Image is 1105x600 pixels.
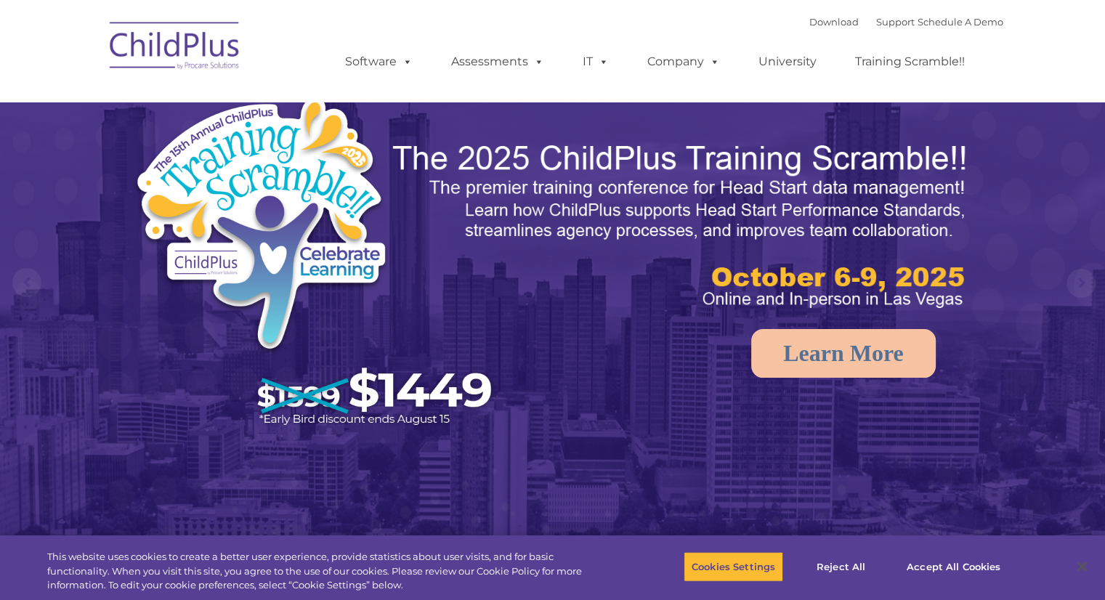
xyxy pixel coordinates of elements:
a: Learn More [751,329,936,378]
button: Reject All [796,551,886,582]
a: IT [568,47,623,76]
button: Close [1066,551,1098,583]
a: Assessments [437,47,559,76]
span: Last name [202,96,246,107]
img: ChildPlus by Procare Solutions [102,12,248,84]
a: Training Scramble!! [841,47,979,76]
button: Accept All Cookies [899,551,1008,582]
font: | [809,16,1003,28]
a: Company [633,47,734,76]
a: Software [331,47,427,76]
button: Cookies Settings [684,551,783,582]
a: Schedule A Demo [918,16,1003,28]
span: Phone number [202,155,264,166]
a: Support [876,16,915,28]
a: Download [809,16,859,28]
a: University [744,47,831,76]
div: This website uses cookies to create a better user experience, provide statistics about user visit... [47,550,608,593]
